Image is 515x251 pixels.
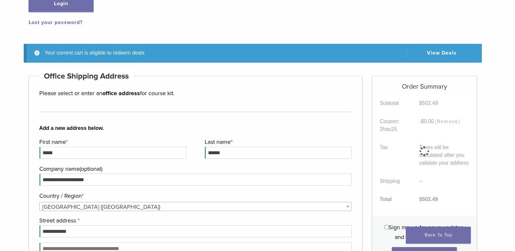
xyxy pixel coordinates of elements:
[39,124,352,132] b: Add a new address below.
[39,216,350,225] label: Street address
[102,90,140,97] strong: office address
[40,202,352,211] span: United States (US)
[372,76,477,91] h5: Order Summary
[406,49,471,57] a: View Deals
[39,164,350,174] label: Company name
[39,191,350,201] label: Country / Region
[406,227,471,244] a: Back To Top
[80,165,102,172] span: (optional)
[39,88,352,98] p: Please select or enter an for course kit.
[29,19,83,26] a: Lost your password?
[39,69,134,84] h4: Office Shipping Address
[39,137,185,147] label: First name
[205,137,350,147] label: Last name
[384,225,389,229] input: Sign me up for news updates and product discounts!
[39,202,352,211] span: Country / Region
[389,224,463,241] span: Sign me up for news updates and product discounts!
